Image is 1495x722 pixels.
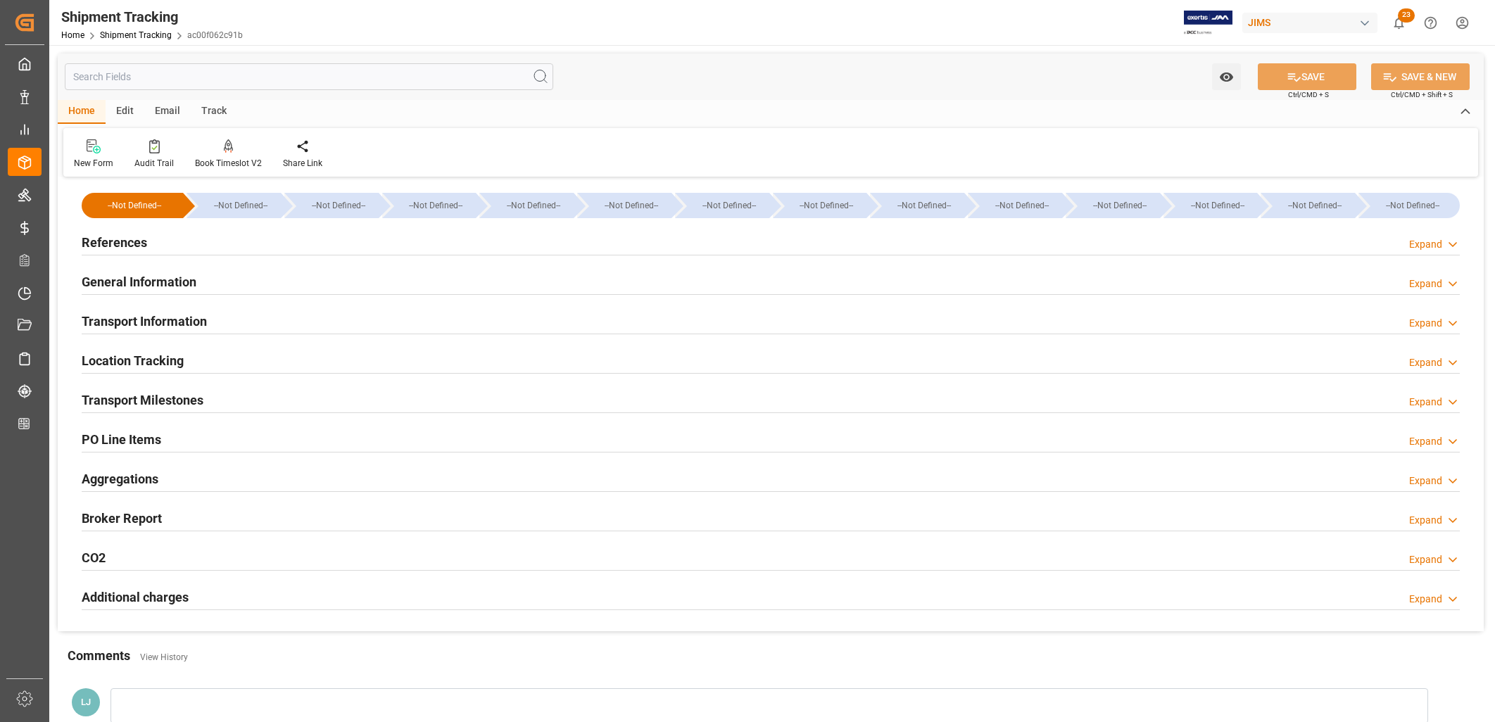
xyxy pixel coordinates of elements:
[1163,193,1258,218] div: --Not Defined--
[144,100,191,124] div: Email
[284,193,379,218] div: --Not Defined--
[577,193,671,218] div: --Not Defined--
[968,193,1062,218] div: --Not Defined--
[870,193,964,218] div: --Not Defined--
[1391,89,1453,100] span: Ctrl/CMD + Shift + S
[1373,193,1453,218] div: --Not Defined--
[1409,277,1442,291] div: Expand
[1288,89,1329,100] span: Ctrl/CMD + S
[68,646,130,665] h2: Comments
[106,100,144,124] div: Edit
[787,193,867,218] div: --Not Defined--
[1371,63,1470,90] button: SAVE & NEW
[493,193,574,218] div: --Not Defined--
[1409,592,1442,607] div: Expand
[134,157,174,170] div: Audit Trail
[201,193,281,218] div: --Not Defined--
[82,430,161,449] h2: PO Line Items
[1415,7,1446,39] button: Help Center
[195,157,262,170] div: Book Timeslot V2
[74,157,113,170] div: New Form
[382,193,477,218] div: --Not Defined--
[1258,63,1356,90] button: SAVE
[140,652,188,662] a: View History
[675,193,769,218] div: --Not Defined--
[1398,8,1415,23] span: 23
[82,233,147,252] h2: References
[1409,395,1442,410] div: Expand
[61,30,84,40] a: Home
[100,30,172,40] a: Shipment Tracking
[1409,552,1442,567] div: Expand
[191,100,237,124] div: Track
[884,193,964,218] div: --Not Defined--
[1242,13,1377,33] div: JIMS
[1066,193,1160,218] div: --Not Defined--
[82,391,203,410] h2: Transport Milestones
[1358,193,1460,218] div: --Not Defined--
[1261,193,1355,218] div: --Not Defined--
[1409,474,1442,488] div: Expand
[1242,9,1383,36] button: JIMS
[298,193,379,218] div: --Not Defined--
[82,548,106,567] h2: CO2
[187,193,281,218] div: --Not Defined--
[82,509,162,528] h2: Broker Report
[82,351,184,370] h2: Location Tracking
[283,157,322,170] div: Share Link
[82,272,196,291] h2: General Information
[1409,316,1442,331] div: Expand
[58,100,106,124] div: Home
[82,312,207,331] h2: Transport Information
[61,6,243,27] div: Shipment Tracking
[65,63,553,90] input: Search Fields
[82,469,158,488] h2: Aggregations
[1383,7,1415,39] button: show 23 new notifications
[982,193,1062,218] div: --Not Defined--
[591,193,671,218] div: --Not Defined--
[81,697,91,707] span: LJ
[1409,237,1442,252] div: Expand
[1409,434,1442,449] div: Expand
[1178,193,1258,218] div: --Not Defined--
[1409,513,1442,528] div: Expand
[1275,193,1355,218] div: --Not Defined--
[396,193,477,218] div: --Not Defined--
[1080,193,1160,218] div: --Not Defined--
[82,588,189,607] h2: Additional charges
[96,193,173,218] div: --Not Defined--
[1184,11,1232,35] img: Exertis%20JAM%20-%20Email%20Logo.jpg_1722504956.jpg
[773,193,867,218] div: --Not Defined--
[689,193,769,218] div: --Not Defined--
[479,193,574,218] div: --Not Defined--
[1212,63,1241,90] button: open menu
[82,193,183,218] div: --Not Defined--
[1409,355,1442,370] div: Expand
